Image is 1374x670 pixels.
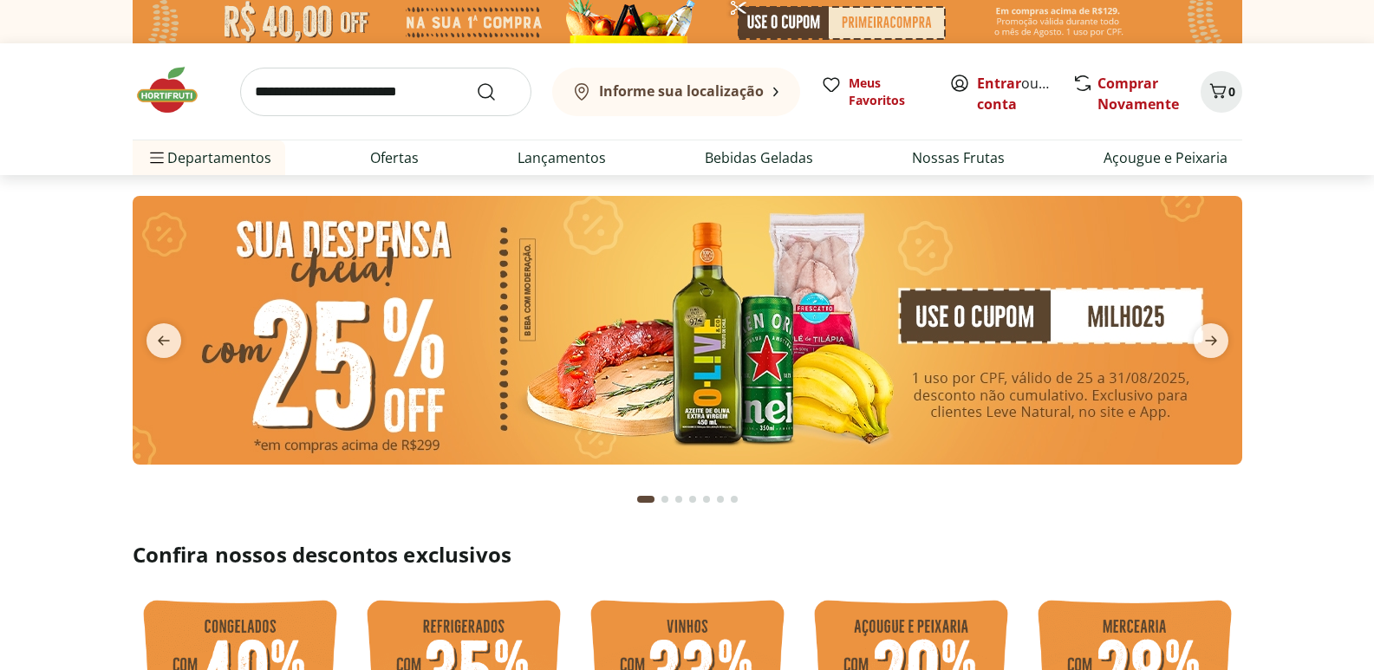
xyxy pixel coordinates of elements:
[133,64,219,116] img: Hortifruti
[634,478,658,520] button: Current page from fs-carousel
[476,81,518,102] button: Submit Search
[133,323,195,358] button: previous
[518,147,606,168] a: Lançamentos
[821,75,928,109] a: Meus Favoritos
[133,196,1242,465] img: cupom
[977,74,1021,93] a: Entrar
[727,478,741,520] button: Go to page 7 from fs-carousel
[977,73,1054,114] span: ou
[705,147,813,168] a: Bebidas Geladas
[977,74,1072,114] a: Criar conta
[240,68,531,116] input: search
[147,137,167,179] button: Menu
[147,137,271,179] span: Departamentos
[1201,71,1242,113] button: Carrinho
[849,75,928,109] span: Meus Favoritos
[1228,83,1235,100] span: 0
[658,478,672,520] button: Go to page 2 from fs-carousel
[599,81,764,101] b: Informe sua localização
[1180,323,1242,358] button: next
[133,541,1242,569] h2: Confira nossos descontos exclusivos
[1097,74,1179,114] a: Comprar Novamente
[1104,147,1227,168] a: Açougue e Peixaria
[686,478,700,520] button: Go to page 4 from fs-carousel
[713,478,727,520] button: Go to page 6 from fs-carousel
[552,68,800,116] button: Informe sua localização
[700,478,713,520] button: Go to page 5 from fs-carousel
[672,478,686,520] button: Go to page 3 from fs-carousel
[370,147,419,168] a: Ofertas
[912,147,1005,168] a: Nossas Frutas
